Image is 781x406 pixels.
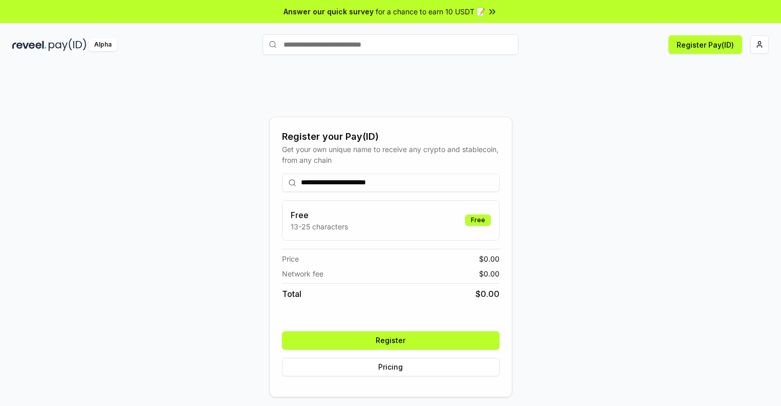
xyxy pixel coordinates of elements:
[291,209,348,221] h3: Free
[376,6,485,17] span: for a chance to earn 10 USDT 📝
[282,331,500,350] button: Register
[282,268,323,279] span: Network fee
[465,215,491,226] div: Free
[282,358,500,376] button: Pricing
[282,288,301,300] span: Total
[284,6,374,17] span: Answer our quick survey
[282,130,500,144] div: Register your Pay(ID)
[479,268,500,279] span: $ 0.00
[282,253,299,264] span: Price
[282,144,500,165] div: Get your own unique name to receive any crypto and stablecoin, from any chain
[89,38,117,51] div: Alpha
[479,253,500,264] span: $ 0.00
[49,38,86,51] img: pay_id
[12,38,47,51] img: reveel_dark
[291,221,348,232] p: 13-25 characters
[475,288,500,300] span: $ 0.00
[668,35,742,54] button: Register Pay(ID)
